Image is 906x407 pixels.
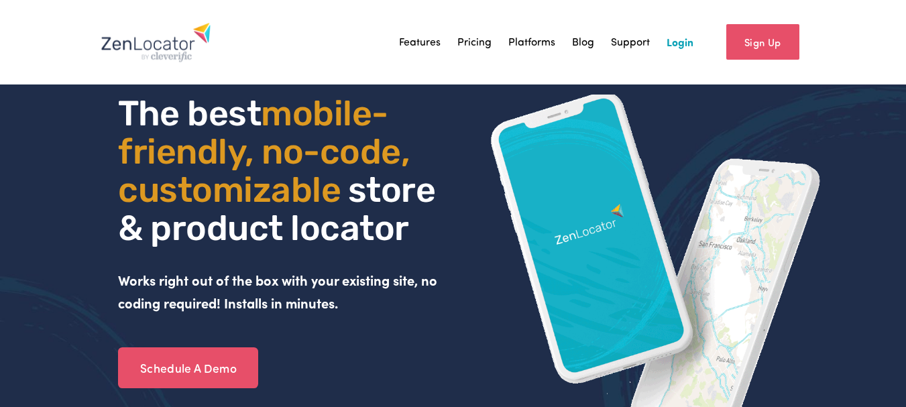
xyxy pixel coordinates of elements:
[118,271,441,312] strong: Works right out of the box with your existing site, no coding required! Installs in minutes.
[457,32,492,52] a: Pricing
[611,32,650,52] a: Support
[726,24,799,60] a: Sign Up
[118,347,258,389] a: Schedule A Demo
[118,93,417,211] span: mobile- friendly, no-code, customizable
[508,32,555,52] a: Platforms
[399,32,441,52] a: Features
[667,32,693,52] a: Login
[118,169,443,249] span: store & product locator
[101,22,211,62] img: Zenlocator
[118,93,261,134] span: The best
[572,32,594,52] a: Blog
